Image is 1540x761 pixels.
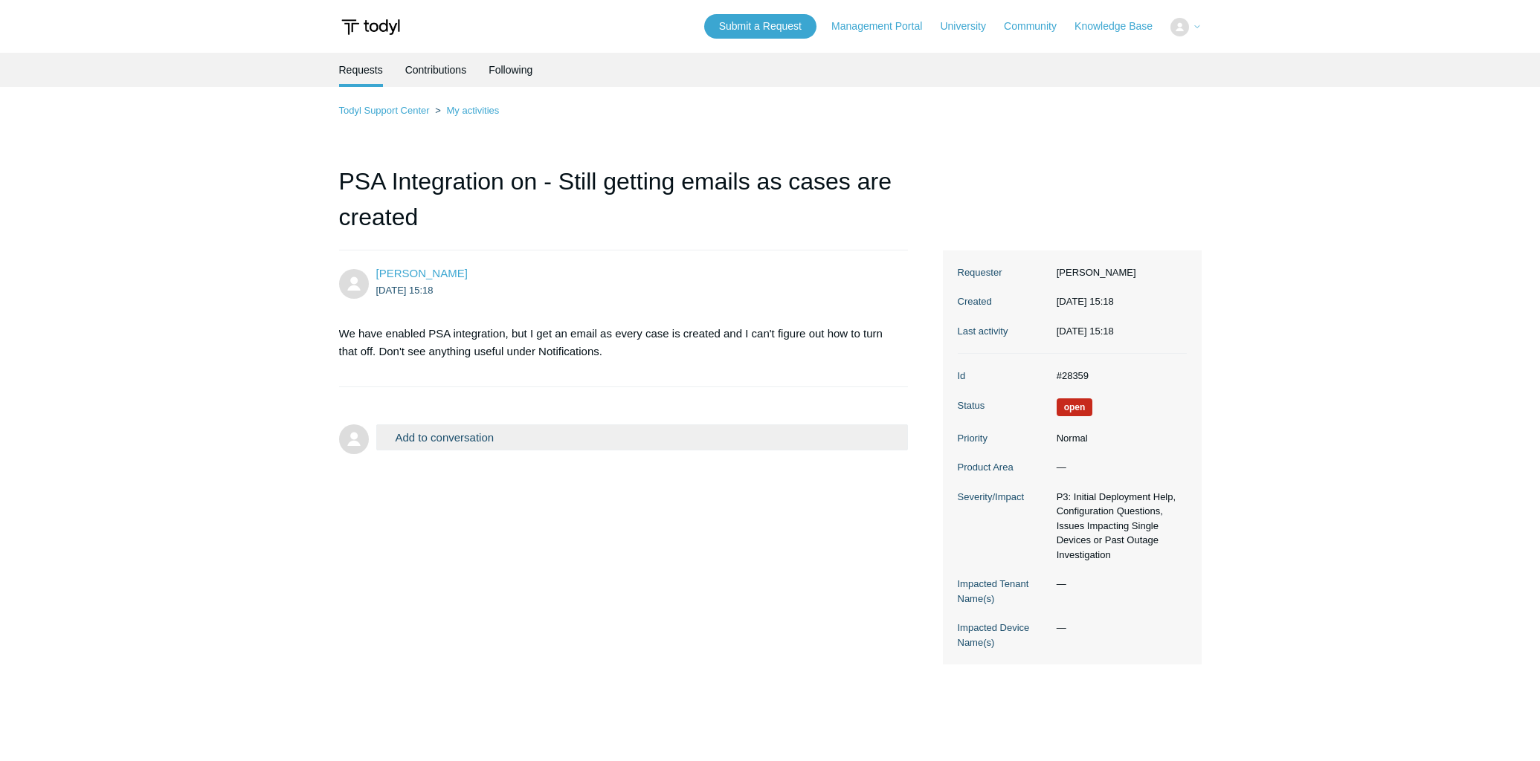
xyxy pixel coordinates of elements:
[704,14,816,39] a: Submit a Request
[1057,296,1114,307] time: 2025-09-24T15:18:57+00:00
[958,265,1049,280] dt: Requester
[1049,621,1187,635] dd: —
[376,267,468,279] a: [PERSON_NAME]
[958,577,1049,606] dt: Impacted Tenant Name(s)
[376,285,434,296] time: 2025-09-24T15:18:57Z
[1057,326,1114,337] time: 2025-09-24T15:18:57+00:00
[1049,369,1187,383] dd: #28359
[958,324,1049,339] dt: Last activity
[339,53,383,87] li: Requests
[1049,460,1187,475] dd: —
[339,105,433,116] li: Todyl Support Center
[958,398,1049,413] dt: Status
[958,490,1049,505] dt: Severity/Impact
[339,163,909,250] h1: PSA Integration on - Still getting emails as cases are created
[1049,431,1187,446] dd: Normal
[958,431,1049,446] dt: Priority
[376,424,909,450] button: Add to conversation
[339,13,402,41] img: Todyl Support Center Help Center home page
[958,294,1049,309] dt: Created
[1057,398,1093,416] span: We are working on a response for you
[1049,265,1187,280] dd: [PERSON_NAME]
[958,460,1049,475] dt: Product Area
[432,105,499,116] li: My activities
[1075,19,1167,34] a: Knowledge Base
[405,53,467,87] a: Contributions
[376,267,468,279] span: Chris Kasten
[1049,577,1187,592] dd: —
[339,325,894,360] p: We have enabled PSA integration, but I get an email as every case is created and I can't figure o...
[958,621,1049,650] dt: Impacted Device Name(s)
[489,53,532,87] a: Following
[1004,19,1072,34] a: Community
[940,19,1000,34] a: University
[446,105,499,116] a: My activities
[1049,490,1187,563] dd: P3: Initial Deployment Help, Configuration Questions, Issues Impacting Single Devices or Past Out...
[831,19,937,34] a: Management Portal
[339,105,430,116] a: Todyl Support Center
[958,369,1049,383] dt: Id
